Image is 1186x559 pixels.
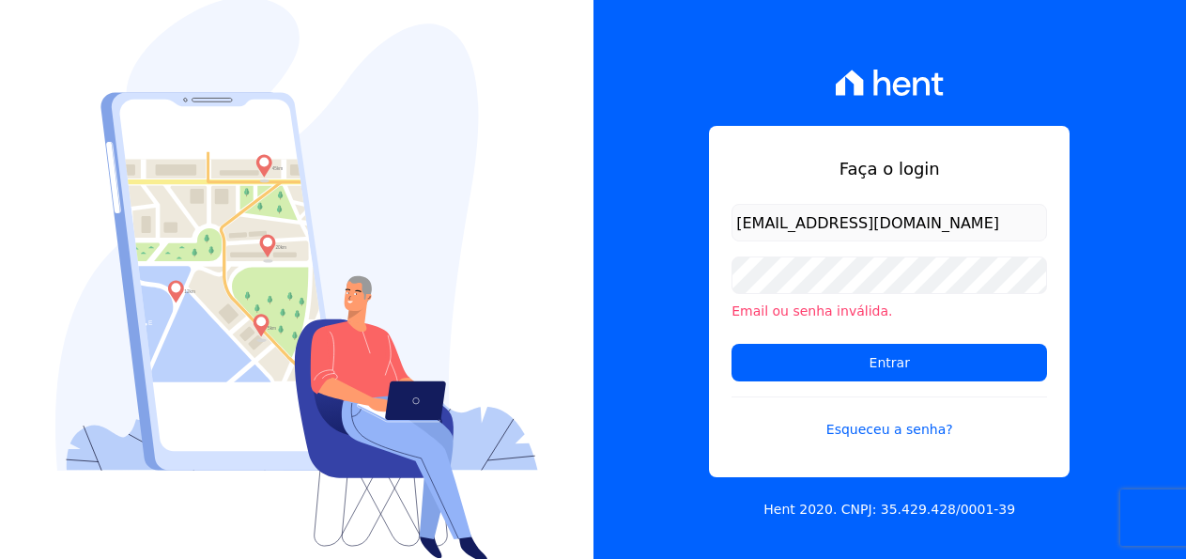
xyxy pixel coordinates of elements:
[763,500,1015,520] p: Hent 2020. CNPJ: 35.429.428/0001-39
[732,396,1047,440] a: Esqueceu a senha?
[732,156,1047,181] h1: Faça o login
[732,302,1047,321] li: Email ou senha inválida.
[732,344,1047,381] input: Entrar
[732,204,1047,241] input: Email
